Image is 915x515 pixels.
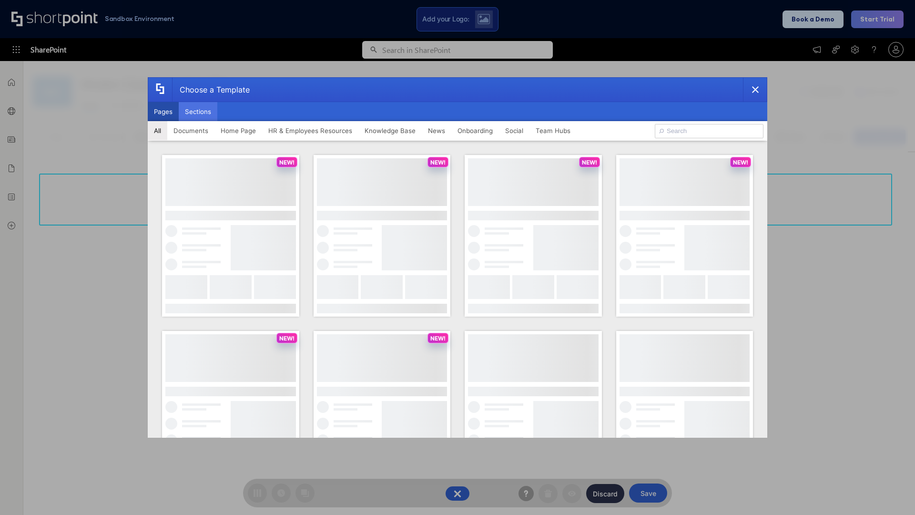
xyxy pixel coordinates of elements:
[279,335,295,342] p: NEW!
[655,124,763,138] input: Search
[451,121,499,140] button: Onboarding
[148,121,167,140] button: All
[743,404,915,515] iframe: Chat Widget
[148,102,179,121] button: Pages
[422,121,451,140] button: News
[179,102,217,121] button: Sections
[430,159,446,166] p: NEW!
[733,159,748,166] p: NEW!
[148,77,767,438] div: template selector
[430,335,446,342] p: NEW!
[529,121,577,140] button: Team Hubs
[499,121,529,140] button: Social
[172,78,250,102] div: Choose a Template
[167,121,214,140] button: Documents
[358,121,422,140] button: Knowledge Base
[582,159,597,166] p: NEW!
[279,159,295,166] p: NEW!
[262,121,358,140] button: HR & Employees Resources
[214,121,262,140] button: Home Page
